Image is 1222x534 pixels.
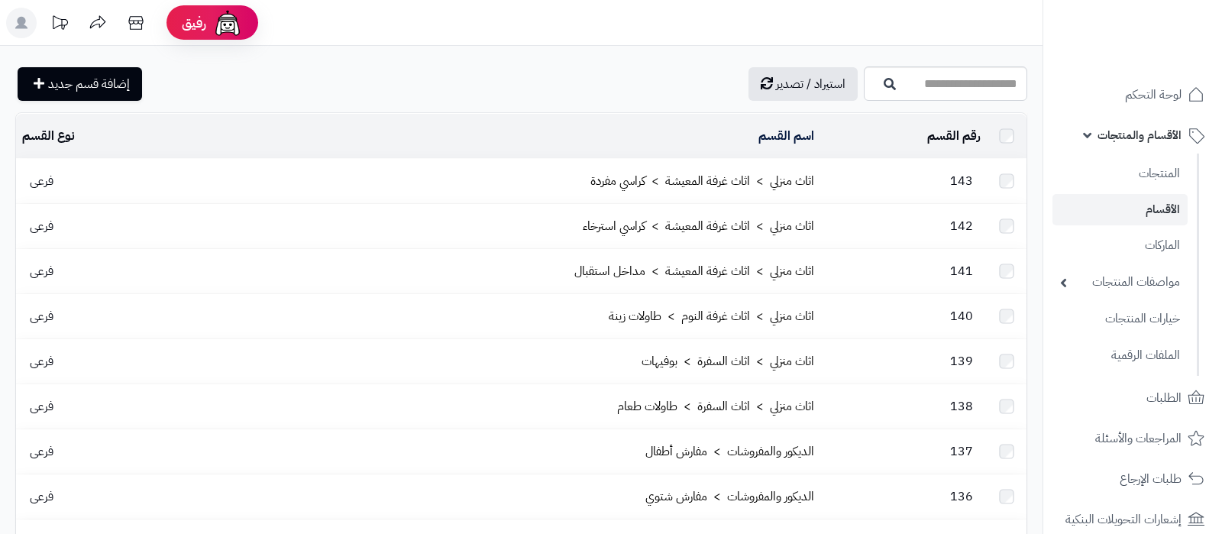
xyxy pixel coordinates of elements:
[1052,420,1213,457] a: المراجعات والأسئلة
[583,217,814,235] a: اثاث منزلي > اثاث غرفة المعيشة > كراسي استرخاء
[1052,157,1188,190] a: المنتجات
[22,172,61,190] span: فرعى
[645,442,814,461] a: الديكور والمفروشات > مفارش أطفال
[1098,125,1182,146] span: الأقسام والمنتجات
[942,217,981,235] span: 142
[1052,303,1188,335] a: خيارات المنتجات
[942,442,981,461] span: 137
[758,127,814,145] a: اسم القسم
[942,352,981,371] span: 139
[212,8,243,38] img: ai-face.png
[18,67,142,101] a: إضافة قسم جديد
[40,8,79,42] a: تحديثات المنصة
[942,307,981,325] span: 140
[1052,339,1188,372] a: الملفات الرقمية
[748,67,858,101] a: استيراد / تصدير
[22,262,61,280] span: فرعى
[1052,461,1213,497] a: طلبات الإرجاع
[942,397,981,416] span: 138
[1052,76,1213,113] a: لوحة التحكم
[1146,387,1182,409] span: الطلبات
[22,442,61,461] span: فرعى
[645,487,814,506] a: الديكور والمفروشات > مفارش شتوي
[1052,266,1188,299] a: مواصفات المنتجات
[1118,43,1207,75] img: logo-2.png
[1052,194,1188,225] a: الأقسام
[942,172,981,190] span: 143
[1095,428,1182,449] span: المراجعات والأسئلة
[22,307,61,325] span: فرعى
[642,352,814,371] a: اثاث منزلي > اثاث السفرة > بوفيهات
[1065,509,1182,530] span: إشعارات التحويلات البنكية
[182,14,206,32] span: رفيق
[22,217,61,235] span: فرعى
[942,487,981,506] span: 136
[16,114,181,158] td: نوع القسم
[1052,380,1213,416] a: الطلبات
[942,262,981,280] span: 141
[609,307,814,325] a: اثاث منزلي > اثاث غرفة النوم > طاولات زينة
[826,128,981,145] div: رقم القسم
[617,397,814,416] a: اثاث منزلي > اثاث السفرة > طاولات طعام
[22,487,61,506] span: فرعى
[1052,229,1188,262] a: الماركات
[22,397,61,416] span: فرعى
[22,352,61,371] span: فرعى
[1120,468,1182,490] span: طلبات الإرجاع
[776,75,845,93] span: استيراد / تصدير
[1125,84,1182,105] span: لوحة التحكم
[590,172,814,190] a: اثاث منزلي > اثاث غرفة المعيشة > كراسي مفردة
[574,262,814,280] a: اثاث منزلي > اثاث غرفة المعيشة > مداخل استقبال
[48,75,130,93] span: إضافة قسم جديد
